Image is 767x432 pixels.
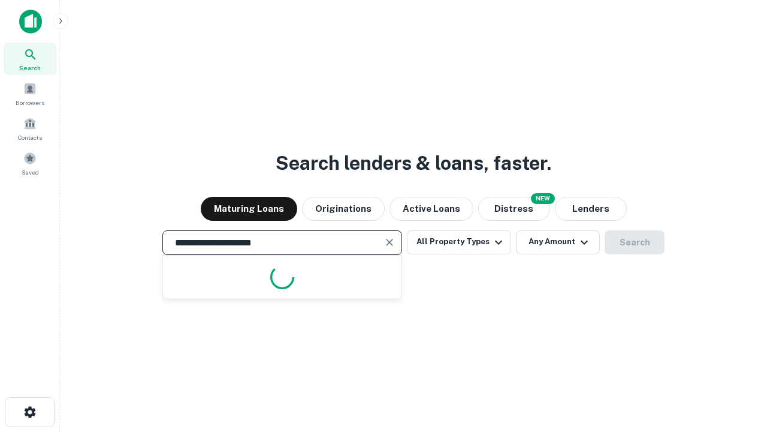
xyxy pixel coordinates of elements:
span: Saved [22,167,39,177]
a: Search [4,43,56,75]
span: Search [19,63,41,73]
a: Saved [4,147,56,179]
button: Clear [381,234,398,251]
a: Contacts [4,112,56,145]
img: capitalize-icon.png [19,10,42,34]
button: Search distressed loans with lien and other non-mortgage details. [478,197,550,221]
button: Originations [302,197,385,221]
span: Contacts [18,133,42,142]
button: Active Loans [389,197,473,221]
div: NEW [531,193,555,204]
h3: Search lenders & loans, faster. [276,149,551,178]
iframe: Chat Widget [707,336,767,394]
button: Maturing Loans [201,197,297,221]
span: Borrowers [16,98,44,107]
a: Borrowers [4,77,56,110]
button: All Property Types [407,230,511,254]
button: Any Amount [516,230,600,254]
button: Lenders [555,197,627,221]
